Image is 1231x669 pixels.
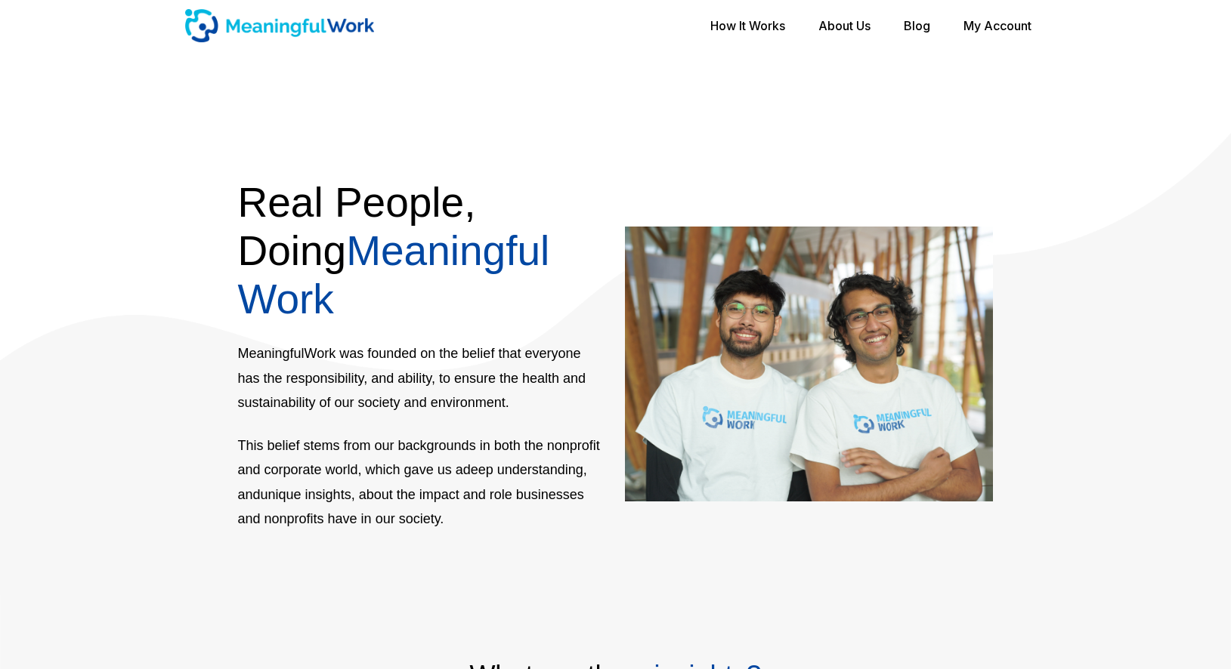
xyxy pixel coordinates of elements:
[238,227,550,322] span: Meaningful Work
[238,227,347,274] span: Doing
[625,227,993,501] img: Rafid and Raaj
[695,13,1047,39] nav: Main menu
[904,11,930,41] a: Blog
[238,438,600,527] span: This belief stems from our backgrounds in both the nonprofit and corporate world, which gave us a...
[818,11,871,41] a: About Us
[710,11,785,41] a: How It Works
[238,179,476,226] span: Real People,
[261,487,351,502] span: unique insights
[238,346,586,410] span: MeaningfulWork was founded on the belief that everyone has the responsibility, and ability, to en...
[185,9,374,42] img: Meaningful Work Logo
[463,462,583,477] span: deep understanding
[963,11,1032,41] a: My Account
